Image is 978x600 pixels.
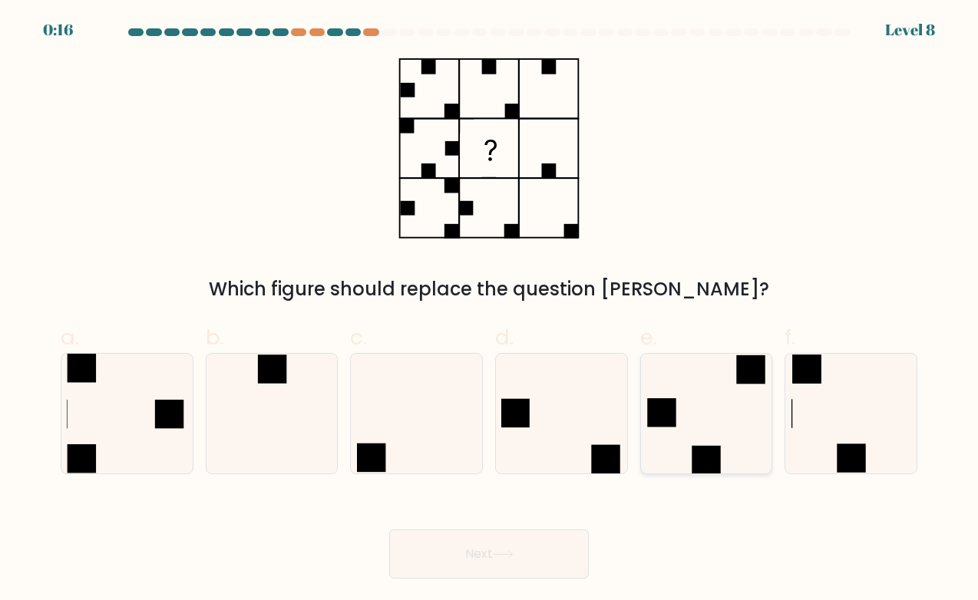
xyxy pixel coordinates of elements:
div: Which figure should replace the question [PERSON_NAME]? [70,275,908,303]
div: 0:16 [43,18,73,41]
span: c. [350,322,367,352]
span: d. [495,322,514,352]
span: f. [785,322,795,352]
span: b. [206,322,224,352]
div: Level 8 [885,18,935,41]
button: Next [389,529,589,579]
span: a. [61,322,79,352]
span: e. [640,322,657,352]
